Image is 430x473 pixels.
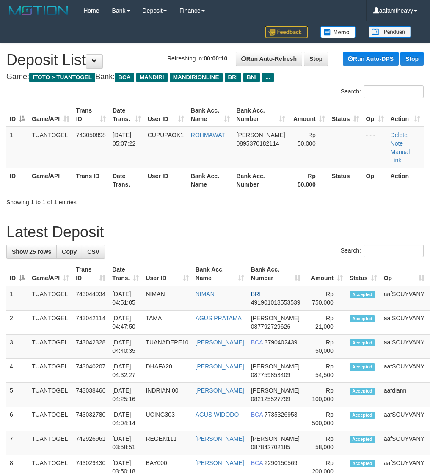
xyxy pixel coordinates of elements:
[6,359,28,383] td: 4
[251,371,290,378] span: Copy 087759853409 to clipboard
[6,311,28,335] td: 2
[343,52,399,66] a: Run Auto-DPS
[29,73,95,82] span: ITOTO > TUANTOGEL
[265,459,298,466] span: Copy 2290150569 to clipboard
[196,435,244,442] a: [PERSON_NAME]
[142,262,192,286] th: User ID: activate to sort column ascending
[73,168,109,192] th: Trans ID
[304,431,346,455] td: Rp 58,000
[28,335,72,359] td: TUANTOGEL
[6,407,28,431] td: 6
[196,291,215,297] a: NIMAN
[304,52,328,66] a: Stop
[341,245,424,257] label: Search:
[304,262,346,286] th: Amount: activate to sort column ascending
[115,73,134,82] span: BCA
[350,315,375,322] span: Accepted
[237,132,285,138] span: [PERSON_NAME]
[109,286,142,311] td: [DATE] 04:51:05
[167,55,227,62] span: Refreshing in:
[6,127,28,168] td: 1
[380,383,428,407] td: aafdiann
[142,335,192,359] td: TUANADEPE10
[380,407,428,431] td: aafSOUYVANY
[251,339,263,346] span: BCA
[109,407,142,431] td: [DATE] 04:04:14
[76,132,106,138] span: 743050898
[109,311,142,335] td: [DATE] 04:47:50
[6,168,28,192] th: ID
[192,262,248,286] th: Bank Acc. Name: activate to sort column ascending
[364,245,424,257] input: Search:
[350,388,375,395] span: Accepted
[243,73,260,82] span: BNI
[350,291,375,298] span: Accepted
[72,311,109,335] td: 743042114
[72,407,109,431] td: 743032780
[28,359,72,383] td: TUANTOGEL
[251,459,263,466] span: BCA
[72,359,109,383] td: 743040207
[304,383,346,407] td: Rp 100,000
[380,286,428,311] td: aafSOUYVANY
[144,103,187,127] th: User ID: activate to sort column ascending
[28,103,73,127] th: Game/API: activate to sort column ascending
[6,52,424,69] h1: Deposit List
[350,363,375,371] span: Accepted
[304,286,346,311] td: Rp 750,000
[28,431,72,455] td: TUANTOGEL
[248,262,304,286] th: Bank Acc. Number: activate to sort column ascending
[6,286,28,311] td: 1
[380,359,428,383] td: aafSOUYVANY
[6,245,57,259] a: Show 25 rows
[380,335,428,359] td: aafSOUYVANY
[6,73,424,81] h4: Game: Bank:
[341,85,424,98] label: Search:
[148,132,184,138] span: CUPUPAOK1
[364,85,424,98] input: Search:
[109,383,142,407] td: [DATE] 04:25:16
[82,245,105,259] a: CSV
[196,339,244,346] a: [PERSON_NAME]
[363,168,387,192] th: Op
[387,103,424,127] th: Action: activate to sort column ascending
[233,168,289,192] th: Bank Acc. Number
[72,431,109,455] td: 742926961
[196,459,244,466] a: [PERSON_NAME]
[369,26,411,38] img: panduan.png
[28,127,73,168] td: TUANTOGEL
[72,262,109,286] th: Trans ID: activate to sort column ascending
[196,387,244,394] a: [PERSON_NAME]
[109,262,142,286] th: Date Trans.: activate to sort column ascending
[251,363,300,370] span: [PERSON_NAME]
[298,132,316,147] span: Rp 50,000
[320,26,356,38] img: Button%20Memo.svg
[304,407,346,431] td: Rp 500,000
[109,103,144,127] th: Date Trans.: activate to sort column ascending
[6,262,28,286] th: ID: activate to sort column descending
[350,436,375,443] span: Accepted
[304,335,346,359] td: Rp 50,000
[204,55,227,62] strong: 00:00:10
[142,431,192,455] td: REGEN111
[109,168,144,192] th: Date Trans.
[236,52,302,66] a: Run Auto-Refresh
[142,383,192,407] td: INDRIANI00
[391,140,403,147] a: Note
[187,103,233,127] th: Bank Acc. Name: activate to sort column ascending
[391,132,408,138] a: Delete
[380,262,428,286] th: Op: activate to sort column ascending
[251,291,261,297] span: BRI
[289,103,328,127] th: Amount: activate to sort column ascending
[251,396,290,402] span: Copy 082125527799 to clipboard
[62,248,77,255] span: Copy
[109,335,142,359] td: [DATE] 04:40:35
[233,103,289,127] th: Bank Acc. Number: activate to sort column ascending
[363,127,387,168] td: - - -
[142,359,192,383] td: DHAFA20
[113,132,136,147] span: [DATE] 05:07:22
[350,460,375,467] span: Accepted
[72,286,109,311] td: 743044934
[6,431,28,455] td: 7
[262,73,273,82] span: ...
